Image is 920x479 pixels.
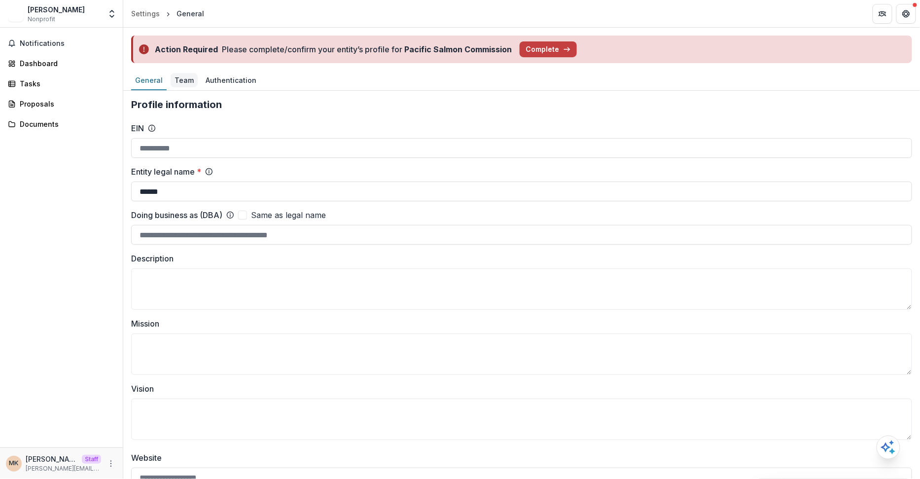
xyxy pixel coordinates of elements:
[4,36,119,51] button: Notifications
[177,8,204,19] div: General
[131,452,906,464] label: Website
[26,454,78,464] p: [PERSON_NAME]
[82,455,101,464] p: Staff
[404,44,512,54] strong: Pacific Salmon Commission
[8,6,24,22] img: olivia
[131,166,201,178] label: Entity legal name
[131,253,906,264] label: Description
[28,15,55,24] span: Nonprofit
[105,4,119,24] button: Open entity switcher
[105,458,117,470] button: More
[4,96,119,112] a: Proposals
[20,119,111,129] div: Documents
[877,436,900,459] button: Open AI Assistant
[222,43,512,55] div: Please complete/confirm your entity’s profile for
[4,116,119,132] a: Documents
[20,78,111,89] div: Tasks
[4,75,119,92] a: Tasks
[131,318,906,330] label: Mission
[131,383,906,395] label: Vision
[131,73,167,87] div: General
[896,4,916,24] button: Get Help
[520,41,577,57] button: Complete
[155,43,218,55] div: Action Required
[20,39,115,48] span: Notifications
[20,58,111,69] div: Dashboard
[131,99,912,111] h2: Profile information
[131,122,144,134] label: EIN
[26,464,101,473] p: [PERSON_NAME][EMAIL_ADDRESS][DOMAIN_NAME]
[131,209,222,221] label: Doing business as (DBA)
[9,460,19,467] div: Maya Kuppermann
[28,4,85,15] div: [PERSON_NAME]
[202,71,260,90] a: Authentication
[171,73,198,87] div: Team
[873,4,892,24] button: Partners
[4,55,119,72] a: Dashboard
[131,8,160,19] div: Settings
[127,6,164,21] a: Settings
[131,71,167,90] a: General
[202,73,260,87] div: Authentication
[20,99,111,109] div: Proposals
[251,209,326,221] span: Same as legal name
[127,6,208,21] nav: breadcrumb
[171,71,198,90] a: Team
